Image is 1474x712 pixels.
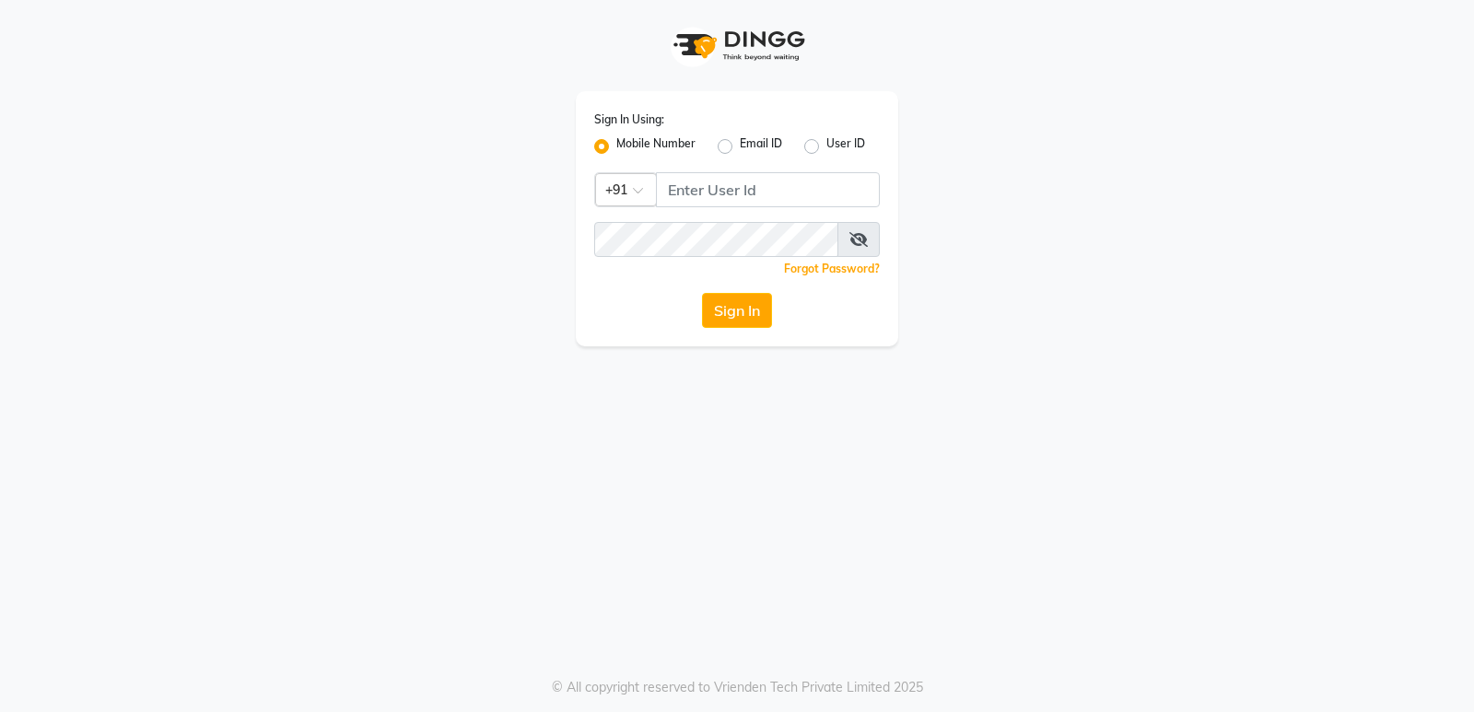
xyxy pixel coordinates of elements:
label: Email ID [740,135,782,158]
img: logo1.svg [663,18,811,73]
a: Forgot Password? [784,262,880,275]
label: Mobile Number [616,135,696,158]
input: Username [594,222,838,257]
input: Username [656,172,880,207]
label: User ID [826,135,865,158]
button: Sign In [702,293,772,328]
label: Sign In Using: [594,111,664,128]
